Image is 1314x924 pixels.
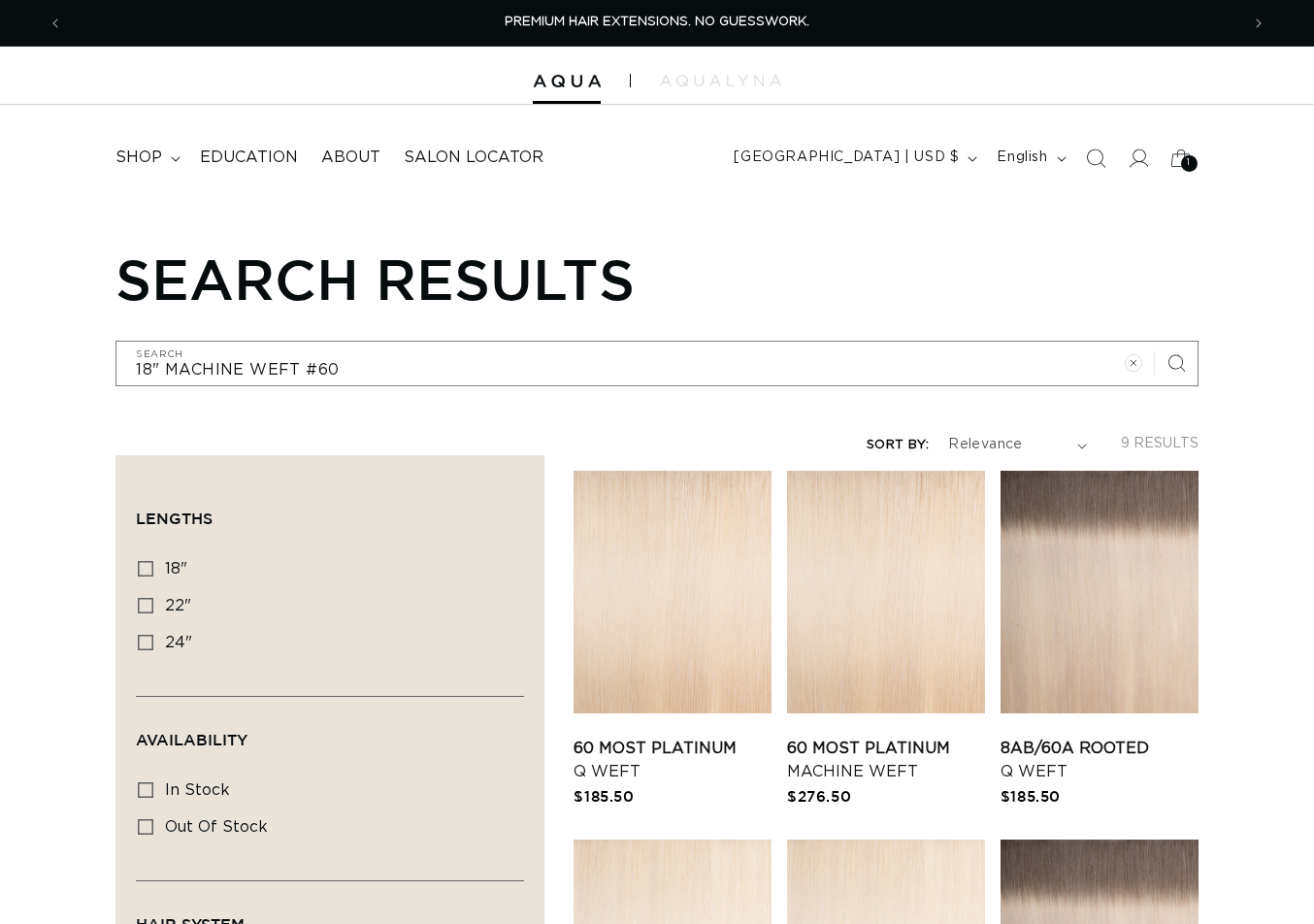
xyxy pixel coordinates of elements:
[505,16,809,28] span: PREMIUM HAIR EXTENSIONS. NO GUESSWORK.
[734,148,959,168] span: [GEOGRAPHIC_DATA] | USD $
[1187,155,1191,172] span: 1
[1121,437,1199,450] span: 9 results
[722,140,985,177] button: [GEOGRAPHIC_DATA] | USD $
[136,697,524,767] summary: Availability (0 selected)
[136,510,213,527] span: Lengths
[1237,5,1280,42] button: Next announcement
[574,737,772,783] a: 60 Most Platinum Q Weft
[1112,342,1155,384] button: Clear search term
[1001,737,1199,783] a: 8AB/60A Rooted Q Weft
[997,148,1047,168] span: English
[165,782,230,798] span: In stock
[115,148,162,168] span: shop
[200,148,298,168] span: Education
[1155,342,1198,384] button: Search
[310,136,392,180] a: About
[321,148,380,168] span: About
[660,75,781,86] img: aqualyna.com
[533,75,601,88] img: Aqua Hair Extensions
[165,635,192,650] span: 24"
[34,5,77,42] button: Previous announcement
[104,136,188,180] summary: shop
[392,136,555,180] a: Salon Locator
[136,476,524,545] summary: Lengths (0 selected)
[188,136,310,180] a: Education
[165,819,268,835] span: Out of stock
[985,140,1073,177] button: English
[115,246,1198,312] h1: Search results
[136,731,247,748] span: Availability
[165,598,191,613] span: 22"
[1074,137,1117,180] summary: Search
[116,342,1197,385] input: Search
[165,561,187,577] span: 18"
[787,737,985,783] a: 60 Most Platinum Machine Weft
[404,148,543,168] span: Salon Locator
[867,439,929,451] label: Sort by:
